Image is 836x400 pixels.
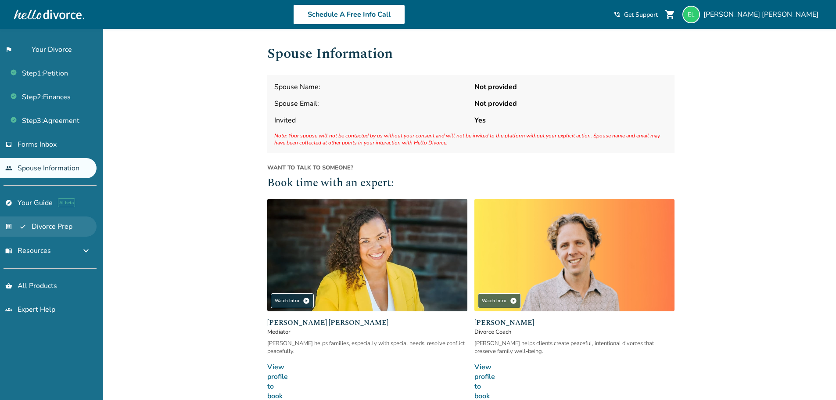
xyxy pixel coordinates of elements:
span: shopping_basket [5,282,12,289]
h2: Book time with an expert: [267,175,675,192]
span: inbox [5,141,12,148]
span: Resources [5,246,51,256]
span: line_end_arrow_notch [292,377,467,386]
a: phone_in_talkGet Support [614,11,658,19]
img: Claudia Brown Coulter [267,199,467,312]
span: Spouse Email: [274,99,467,108]
strong: Not provided [474,99,667,108]
span: list_alt_check [5,223,26,230]
span: Note: Your spouse will not be contacted by us without your consent and will not be invited to the... [274,132,667,146]
span: people [5,165,12,172]
div: Watch Intro [271,293,314,308]
span: phone_in_talk [614,11,621,18]
span: Divorce Coach [474,328,675,336]
h1: Spouse Information [267,43,675,65]
div: [PERSON_NAME] helps clients create peaceful, intentional divorces that preserve family well-being. [474,339,675,355]
span: Want to talk to someone? [267,164,675,172]
span: shopping_cart [665,9,675,20]
span: line_end_arrow_notch [499,377,675,386]
img: James Traub [474,199,675,312]
span: flag_2 [5,46,26,53]
iframe: Chat Widget [792,358,836,400]
span: Forms Inbox [18,140,57,149]
span: Spouse Name: [274,82,467,92]
span: expand_more [81,245,91,256]
span: Mediator [267,328,467,336]
span: [PERSON_NAME] [PERSON_NAME] [703,10,822,19]
span: play_circle [303,297,310,304]
strong: Yes [474,115,667,125]
span: Get Support [624,11,658,19]
span: menu_book [5,247,12,254]
span: play_circle [510,297,517,304]
span: [PERSON_NAME] [474,317,675,328]
strong: Not provided [474,82,667,92]
span: AI beta [58,198,75,207]
div: Watch Intro [478,293,521,308]
span: [PERSON_NAME] [PERSON_NAME] [267,317,467,328]
div: [PERSON_NAME] helps families, especially with special needs, resolve conflict peacefully. [267,339,467,355]
a: Schedule A Free Info Call [293,4,405,25]
span: groups [5,306,12,313]
img: lizlinares00@gmail.com [682,6,700,23]
span: Invited [274,115,467,125]
span: explore [5,199,12,206]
